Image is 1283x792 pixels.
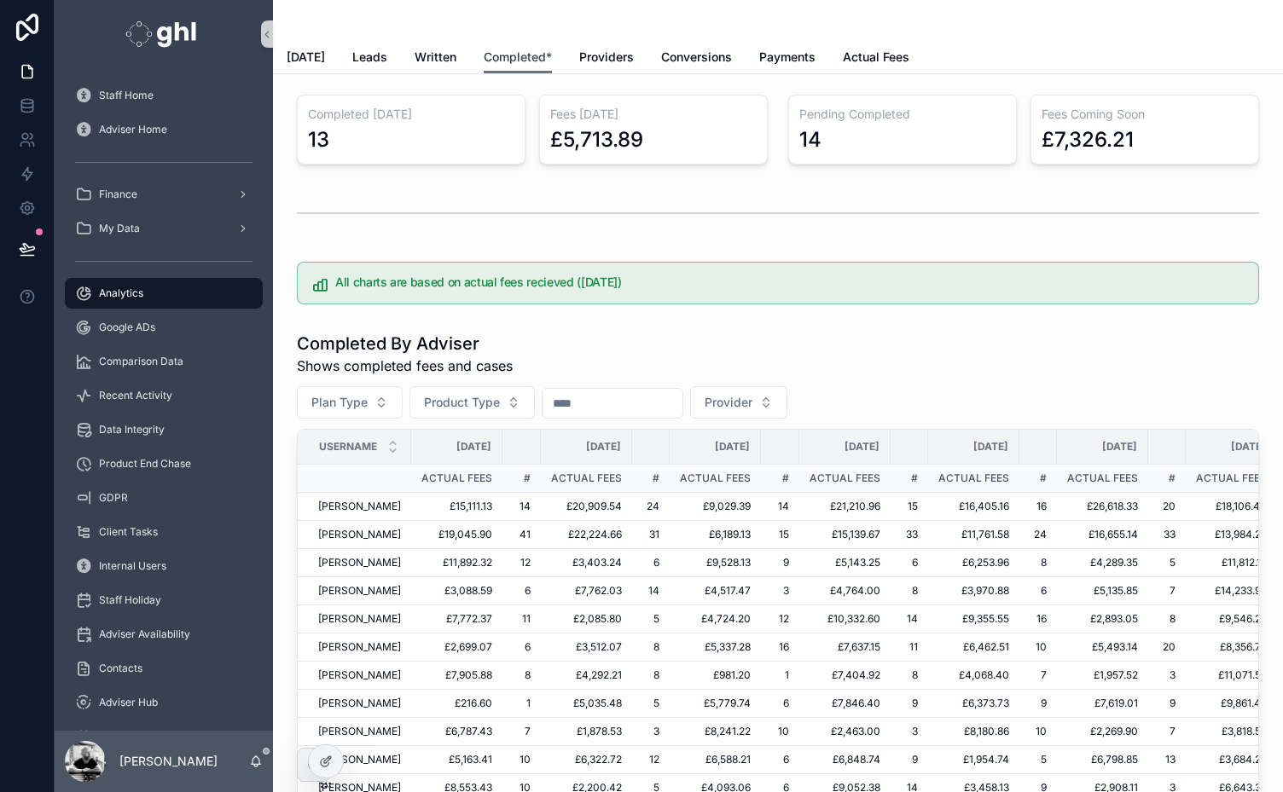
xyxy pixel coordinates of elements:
[298,662,411,690] td: [PERSON_NAME]
[586,440,621,454] span: [DATE]
[411,746,502,774] td: £5,163.41
[928,493,1019,521] td: £16,405.16
[411,493,502,521] td: £15,111.13
[843,49,909,66] span: Actual Fees
[759,42,816,76] a: Payments
[456,440,491,454] span: [DATE]
[670,718,761,746] td: £8,241.22
[928,662,1019,690] td: £4,068.40
[99,123,167,136] span: Adviser Home
[287,49,325,66] span: [DATE]
[670,746,761,774] td: £6,588.21
[670,493,761,521] td: £9,029.39
[65,653,263,684] a: Contacts
[298,746,411,774] td: [PERSON_NAME]
[65,179,263,210] a: Finance
[891,521,928,549] td: 33
[928,549,1019,577] td: £6,253.96
[409,386,535,419] button: Select Button
[799,718,891,746] td: £2,463.00
[1057,690,1148,718] td: £7,619.01
[502,549,541,577] td: 12
[1019,465,1057,493] td: #
[119,753,218,770] p: [PERSON_NAME]
[891,662,928,690] td: 8
[1148,690,1186,718] td: 9
[1057,521,1148,549] td: £16,655.14
[125,20,201,48] img: App logo
[541,746,632,774] td: £6,322.72
[65,687,263,718] a: Adviser Hub
[550,126,643,153] div: £5,713.89
[1019,690,1057,718] td: 9
[541,465,632,493] td: Actual Fees
[541,549,632,577] td: £3,403.24
[308,106,514,123] h3: Completed [DATE]
[411,718,502,746] td: £6,787.43
[65,551,263,581] a: Internal Users
[484,42,552,74] a: Completed*
[799,106,1006,123] h3: Pending Completed
[411,521,502,549] td: £19,045.90
[1019,746,1057,774] td: 5
[1019,633,1057,662] td: 10
[298,549,411,577] td: [PERSON_NAME]
[541,493,632,521] td: £20,909.54
[298,577,411,605] td: [PERSON_NAME]
[632,549,670,577] td: 6
[65,278,263,309] a: Analytics
[928,718,1019,746] td: £8,180.86
[1019,493,1057,521] td: 16
[1186,633,1277,662] td: £8,356.74
[65,80,263,111] a: Staff Home
[297,386,403,419] button: Select Button
[65,380,263,411] a: Recent Activity
[502,605,541,633] td: 11
[1057,465,1148,493] td: Actual Fees
[1148,577,1186,605] td: 7
[65,619,263,650] a: Adviser Availability
[1019,521,1057,549] td: 24
[541,605,632,633] td: £2,085.80
[1057,605,1148,633] td: £2,893.05
[843,42,909,76] a: Actual Fees
[891,605,928,633] td: 14
[799,605,891,633] td: £10,332.60
[65,312,263,343] a: Google ADs
[99,730,175,743] span: Meet The Team
[928,577,1019,605] td: £3,970.88
[99,355,183,368] span: Comparison Data
[670,662,761,690] td: £981.20
[99,321,155,334] span: Google ADs
[411,465,502,493] td: Actual Fees
[298,493,411,521] td: [PERSON_NAME]
[891,746,928,774] td: 9
[411,605,502,633] td: £7,772.37
[502,577,541,605] td: 6
[1019,549,1057,577] td: 8
[761,577,799,605] td: 3
[99,457,191,471] span: Product End Chase
[928,521,1019,549] td: £11,761.58
[1057,549,1148,577] td: £4,289.35
[298,633,411,662] td: [PERSON_NAME]
[1019,605,1057,633] td: 16
[632,605,670,633] td: 5
[308,126,329,153] div: 13
[670,521,761,549] td: £6,189.13
[1148,493,1186,521] td: 20
[690,386,787,419] button: Select Button
[632,521,670,549] td: 31
[632,690,670,718] td: 5
[502,690,541,718] td: 1
[502,493,541,521] td: 14
[761,493,799,521] td: 14
[1148,746,1186,774] td: 13
[502,718,541,746] td: 7
[928,465,1019,493] td: Actual Fees
[99,89,154,102] span: Staff Home
[670,633,761,662] td: £5,337.28
[1186,662,1277,690] td: £11,071.52
[1057,577,1148,605] td: £5,135.85
[891,577,928,605] td: 8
